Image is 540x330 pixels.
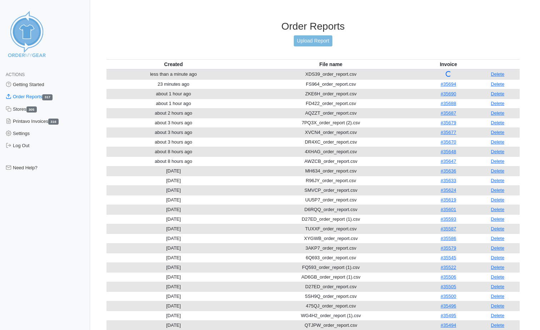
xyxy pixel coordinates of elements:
[441,245,456,251] a: #35579
[106,262,241,272] td: [DATE]
[241,69,421,80] td: XDS39_order_report.csv
[441,197,456,202] a: #35619
[441,81,456,87] a: #35694
[106,99,241,108] td: about 1 hour ago
[241,166,421,176] td: MH634_order_report.csv
[106,147,241,156] td: about 8 hours ago
[106,156,241,166] td: about 8 hours ago
[241,79,421,89] td: FS964_order_report.csv
[241,59,421,69] th: File name
[106,118,241,127] td: about 3 hours ago
[491,322,505,328] a: Delete
[106,272,241,282] td: [DATE]
[106,301,241,311] td: [DATE]
[441,159,456,164] a: #35647
[491,71,505,77] a: Delete
[106,205,241,214] td: [DATE]
[106,224,241,234] td: [DATE]
[491,274,505,280] a: Delete
[106,320,241,330] td: [DATE]
[441,322,456,328] a: #35494
[491,159,505,164] a: Delete
[241,224,421,234] td: TUXXF_order_report.csv
[241,262,421,272] td: FQ593_order_report (1).csv
[106,234,241,243] td: [DATE]
[441,149,456,154] a: #35648
[491,207,505,212] a: Delete
[106,108,241,118] td: about 2 hours ago
[441,207,456,212] a: #35601
[106,214,241,224] td: [DATE]
[241,108,421,118] td: AQZZT_order_report.csv
[491,313,505,318] a: Delete
[241,195,421,205] td: UU5P7_order_report.csv
[48,119,59,125] span: 316
[106,253,241,262] td: [DATE]
[491,216,505,222] a: Delete
[106,243,241,253] td: [DATE]
[491,168,505,174] a: Delete
[441,236,456,241] a: #35586
[241,137,421,147] td: DR4XC_order_report.csv
[241,147,421,156] td: 4XHAG_order_report.csv
[441,294,456,299] a: #35500
[441,303,456,309] a: #35496
[441,110,456,116] a: #35687
[106,176,241,185] td: [DATE]
[491,265,505,270] a: Delete
[241,118,421,127] td: 7PQ3X_order_report (2).csv
[491,255,505,260] a: Delete
[241,156,421,166] td: AWZCB_order_report.csv
[26,106,37,112] span: 305
[106,291,241,301] td: [DATE]
[491,91,505,96] a: Delete
[441,178,456,183] a: #35633
[421,59,476,69] th: Invoice
[491,81,505,87] a: Delete
[241,282,421,291] td: D27ED_order_report.csv
[491,303,505,309] a: Delete
[441,187,456,193] a: #35624
[106,166,241,176] td: [DATE]
[241,253,421,262] td: 6Q693_order_report.csv
[441,139,456,145] a: #35670
[106,20,520,32] h3: Order Reports
[106,59,241,69] th: Created
[441,216,456,222] a: #35593
[491,178,505,183] a: Delete
[106,137,241,147] td: about 3 hours ago
[241,272,421,282] td: AD6GB_order_report (1).csv
[491,120,505,125] a: Delete
[241,320,421,330] td: QTJPW_order_report.csv
[491,236,505,241] a: Delete
[106,195,241,205] td: [DATE]
[241,311,421,320] td: WG4H2_order_report (1).csv
[106,89,241,99] td: about 1 hour ago
[491,130,505,135] a: Delete
[441,226,456,231] a: #35587
[241,89,421,99] td: ZKE6H_order_report.csv
[491,197,505,202] a: Delete
[441,130,456,135] a: #35677
[491,245,505,251] a: Delete
[241,127,421,137] td: XVCN4_order_report.csv
[491,284,505,289] a: Delete
[294,35,332,46] a: Upload Report
[241,185,421,195] td: SMVCP_order_report.csv
[441,255,456,260] a: #35545
[241,176,421,185] td: R96JY_order_report.csv
[241,301,421,311] td: 475QJ_order_report.csv
[441,91,456,96] a: #35690
[441,265,456,270] a: #35522
[106,185,241,195] td: [DATE]
[491,139,505,145] a: Delete
[441,120,456,125] a: #35679
[6,72,25,77] span: Actions
[106,282,241,291] td: [DATE]
[241,291,421,301] td: 5SH9Q_order_report.csv
[491,110,505,116] a: Delete
[42,94,53,100] span: 317
[441,313,456,318] a: #35495
[106,79,241,89] td: 23 minutes ago
[241,205,421,214] td: D6RQQ_order_report.csv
